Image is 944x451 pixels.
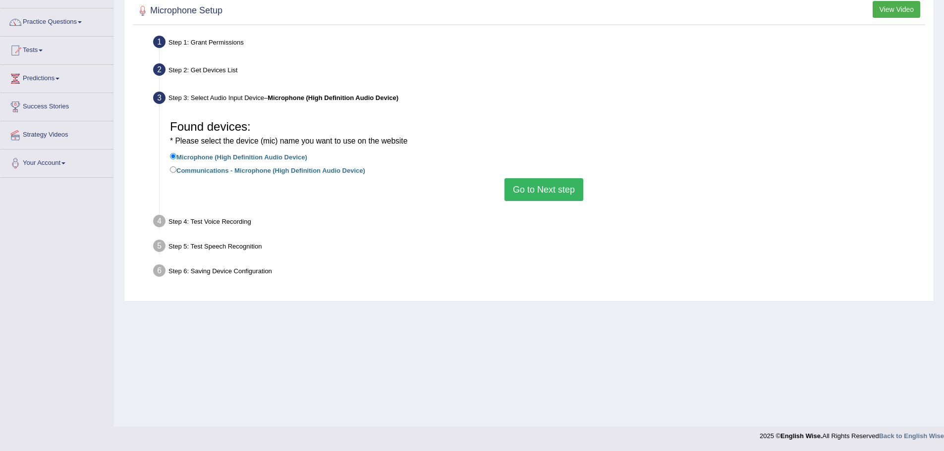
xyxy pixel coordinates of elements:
div: Step 4: Test Voice Recording [149,212,929,234]
input: Communications - Microphone (High Definition Audio Device) [170,166,176,173]
b: Microphone (High Definition Audio Device) [268,94,398,101]
button: View Video [873,1,920,18]
label: Communications - Microphone (High Definition Audio Device) [170,164,365,175]
div: Step 2: Get Devices List [149,60,929,82]
h3: Found devices: [170,120,918,147]
a: Success Stories [0,93,113,118]
a: Practice Questions [0,8,113,33]
div: Step 5: Test Speech Recognition [149,237,929,258]
span: – [264,94,398,101]
strong: English Wise. [780,432,822,440]
div: Step 6: Saving Device Configuration [149,261,929,283]
button: Go to Next step [504,178,583,201]
a: Tests [0,37,113,61]
label: Microphone (High Definition Audio Device) [170,151,307,162]
div: Step 3: Select Audio Input Device [149,89,929,110]
a: Back to English Wise [879,432,944,440]
small: * Please select the device (mic) name you want to use on the website [170,137,407,145]
a: Strategy Videos [0,121,113,146]
div: 2025 © All Rights Reserved [760,426,944,441]
h2: Microphone Setup [135,3,222,18]
a: Your Account [0,150,113,174]
input: Microphone (High Definition Audio Device) [170,153,176,159]
a: Predictions [0,65,113,90]
div: Step 1: Grant Permissions [149,33,929,54]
